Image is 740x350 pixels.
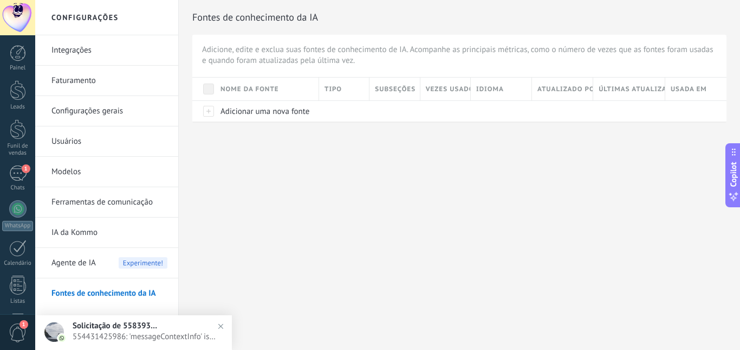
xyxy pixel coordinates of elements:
a: Configurações gerais [51,96,167,126]
span: Adicione, edite e exclua suas fontes de conhecimento de IA. Acompanhe as principais métricas, com... [202,44,717,66]
li: Agente de IA [35,248,178,278]
div: Vezes usado [420,78,470,100]
div: Calendário [2,260,34,267]
div: Listas [2,298,34,305]
div: Nome da fonte [215,78,319,100]
li: Usuários [35,126,178,157]
a: Modelos [51,157,167,187]
div: Chats [2,184,34,192]
span: Solicitação de 558393669762 [73,321,159,331]
a: Agente de IAExperimente! [51,248,167,278]
span: Adicionar uma nova fonte [220,106,309,117]
li: Faturamento [35,66,178,96]
li: Ferramentas de comunicação [35,187,178,218]
a: Usuários [51,126,167,157]
li: IA da Kommo [35,218,178,248]
span: Experimente! [119,257,167,269]
div: Últimas atualizações [593,78,665,100]
div: Painel [2,65,34,72]
li: Configurações gerais [35,96,178,126]
li: Fontes de conhecimento da IA [35,278,178,308]
a: Ferramentas de comunicação [51,187,167,218]
div: Funil de vendas [2,143,34,157]
a: Fontes de conhecimento da IA [51,278,167,309]
img: close_notification.svg [213,319,229,334]
li: Integrações [35,35,178,66]
div: Usada em [665,78,726,100]
div: Leads [2,104,34,111]
span: 1 [22,164,30,173]
span: Copilot [728,162,739,187]
a: Integrações [51,35,167,66]
span: 554431425986: 'messageContextInfo' is not yet supported. Use your device to view this message. [73,332,216,342]
a: Faturamento [51,66,167,96]
div: Idioma [471,78,531,100]
img: com.amocrm.amocrmwa.svg [58,334,66,342]
div: Tipo [319,78,369,100]
a: Solicitação de 558393669762554431425986: 'messageContextInfo' is not yet supported. Use your devi... [35,315,232,350]
a: IA da Kommo [51,218,167,248]
div: Atualizado por [532,78,593,100]
div: Subseções [369,78,419,100]
div: WhatsApp [2,221,33,231]
h2: Fontes de conhecimento da IA [192,7,726,28]
span: 1 [20,320,28,329]
li: Modelos [35,157,178,187]
span: Agente de IA [51,248,96,278]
